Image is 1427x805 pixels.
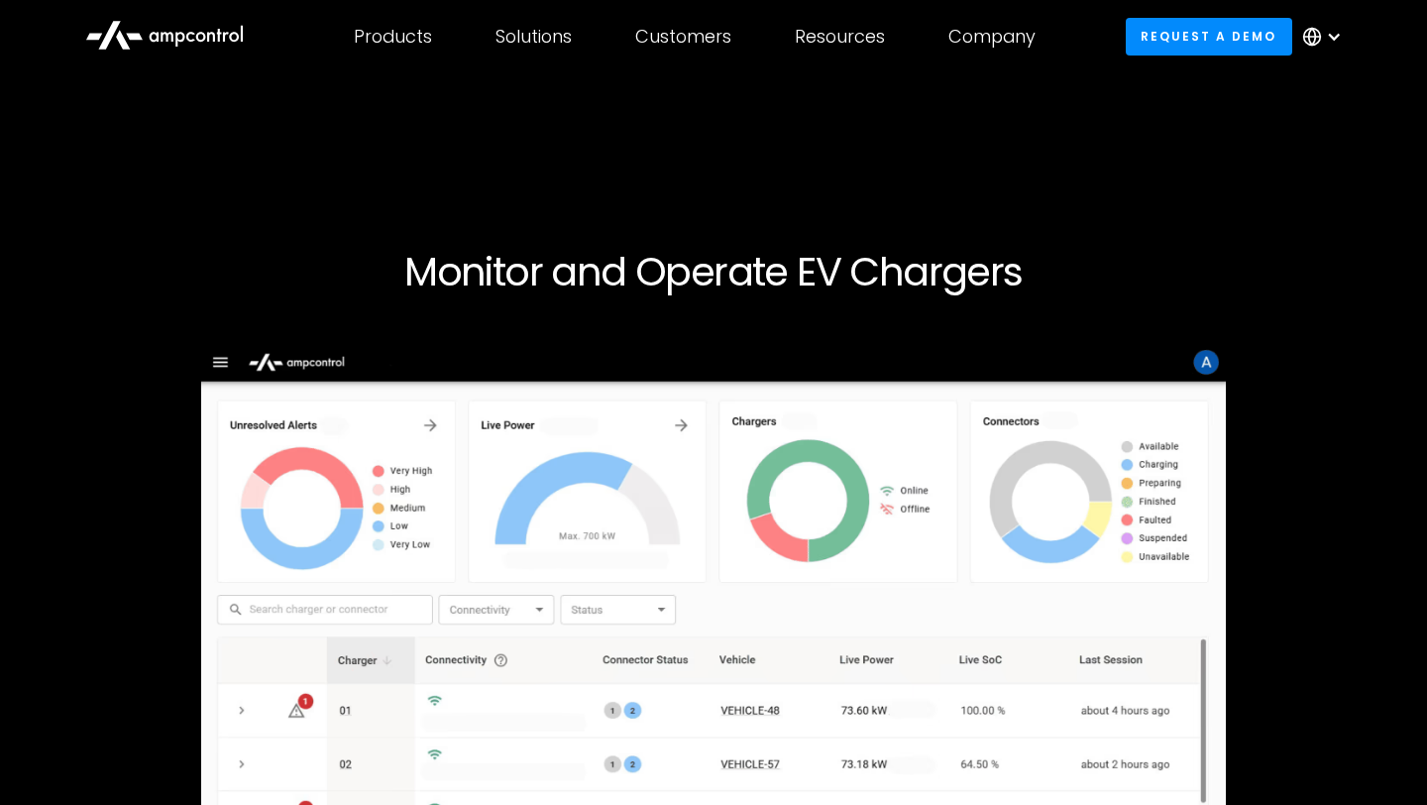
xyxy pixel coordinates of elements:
h1: Monitor and Operate EV Chargers [111,248,1316,295]
a: Request a demo [1126,18,1292,55]
div: Company [948,26,1036,48]
div: Customers [635,26,731,48]
div: Products [354,26,432,48]
div: Solutions [495,26,572,48]
div: Resources [795,26,885,48]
